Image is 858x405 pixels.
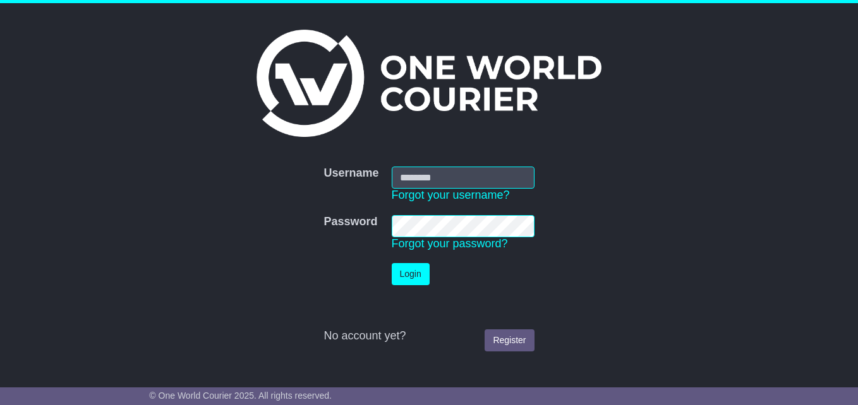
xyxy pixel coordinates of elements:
[392,237,508,250] a: Forgot your password?
[323,329,534,343] div: No account yet?
[392,263,430,285] button: Login
[485,329,534,351] a: Register
[323,167,378,180] label: Username
[149,390,332,401] span: © One World Courier 2025. All rights reserved.
[257,30,601,137] img: One World
[392,189,510,201] a: Forgot your username?
[323,215,377,229] label: Password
